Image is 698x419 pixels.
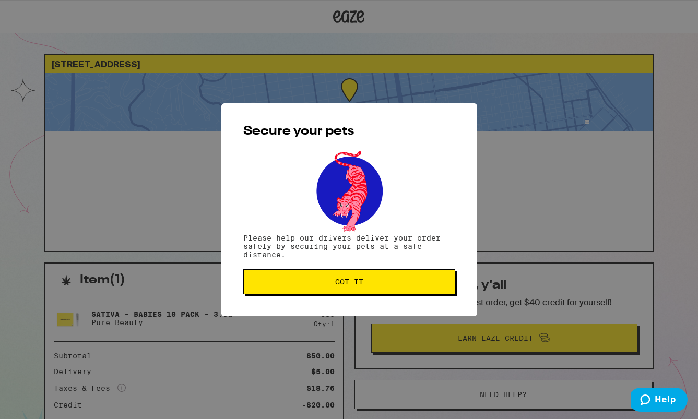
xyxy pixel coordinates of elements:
[306,148,392,234] img: pets
[243,269,455,294] button: Got it
[243,125,455,138] h2: Secure your pets
[335,278,363,285] span: Got it
[243,234,455,259] p: Please help our drivers deliver your order safely by securing your pets at a safe distance.
[631,388,688,414] iframe: Opens a widget where you can find more information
